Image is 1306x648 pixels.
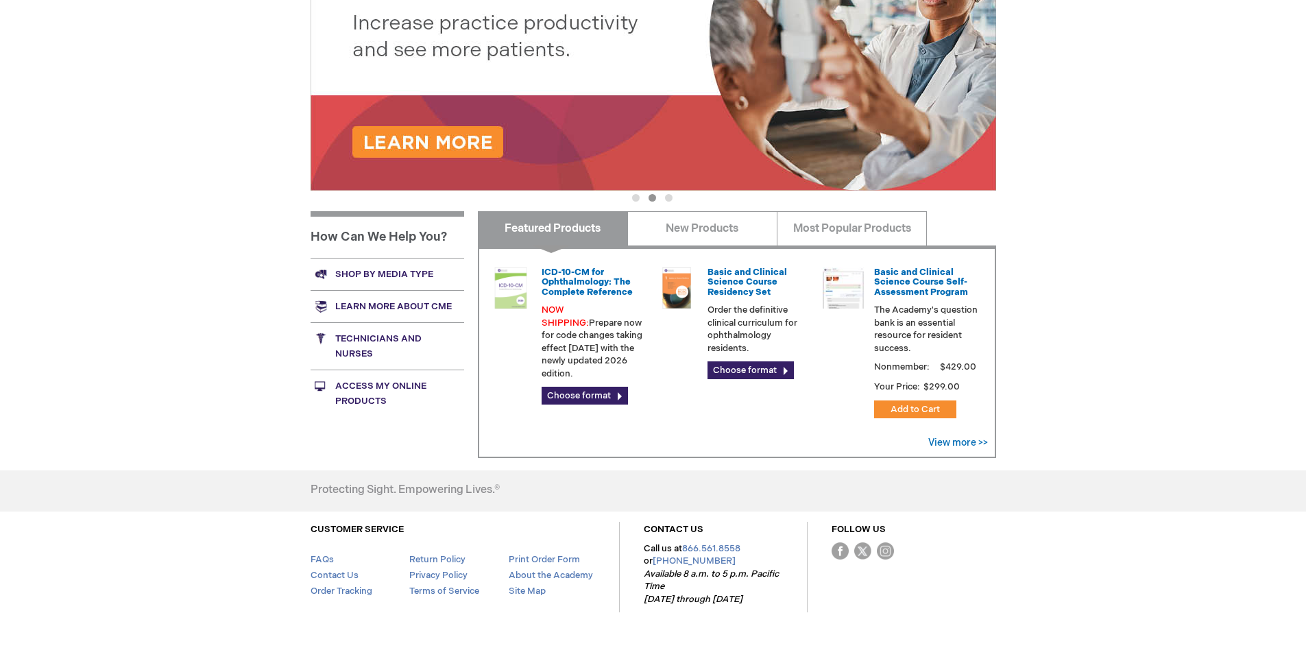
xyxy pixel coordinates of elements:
a: Site Map [509,586,546,597]
a: Technicians and nurses [311,322,464,370]
a: FAQs [311,554,334,565]
a: FOLLOW US [832,524,886,535]
a: View more >> [928,437,988,448]
a: About the Academy [509,570,593,581]
button: 3 of 3 [665,194,673,202]
span: $429.00 [938,361,978,372]
a: 866.561.8558 [682,543,740,554]
a: Choose format [708,361,794,379]
a: [PHONE_NUMBER] [653,555,736,566]
span: $299.00 [922,381,962,392]
p: Order the definitive clinical curriculum for ophthalmology residents. [708,304,812,355]
em: Available 8 a.m. to 5 p.m. Pacific Time [DATE] through [DATE] [644,568,779,605]
p: Prepare now for code changes taking effect [DATE] with the newly updated 2026 edition. [542,304,646,380]
a: CONTACT US [644,524,703,535]
h4: Protecting Sight. Empowering Lives.® [311,484,500,496]
a: Order Tracking [311,586,372,597]
span: Add to Cart [891,404,940,415]
p: Call us at or [644,542,783,606]
a: ICD-10-CM for Ophthalmology: The Complete Reference [542,267,633,298]
a: Basic and Clinical Science Course Self-Assessment Program [874,267,968,298]
strong: Nonmember: [874,359,930,376]
a: Shop by media type [311,258,464,290]
img: Twitter [854,542,871,560]
p: The Academy's question bank is an essential resource for resident success. [874,304,978,355]
font: NOW SHIPPING: [542,304,589,328]
a: CUSTOMER SERVICE [311,524,404,535]
img: 0120008u_42.png [490,267,531,309]
a: Contact Us [311,570,359,581]
a: Learn more about CME [311,290,464,322]
a: Most Popular Products [777,211,927,245]
a: Basic and Clinical Science Course Residency Set [708,267,787,298]
img: Facebook [832,542,849,560]
a: Access My Online Products [311,370,464,417]
a: Return Policy [409,554,465,565]
a: New Products [627,211,777,245]
a: Print Order Form [509,554,580,565]
img: bcscself_20.jpg [823,267,864,309]
button: 2 of 3 [649,194,656,202]
button: Add to Cart [874,400,956,418]
a: Privacy Policy [409,570,468,581]
img: instagram [877,542,894,560]
h1: How Can We Help You? [311,211,464,258]
strong: Your Price: [874,381,920,392]
button: 1 of 3 [632,194,640,202]
a: Choose format [542,387,628,405]
a: Featured Products [478,211,628,245]
a: Terms of Service [409,586,479,597]
img: 02850963u_47.png [656,267,697,309]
